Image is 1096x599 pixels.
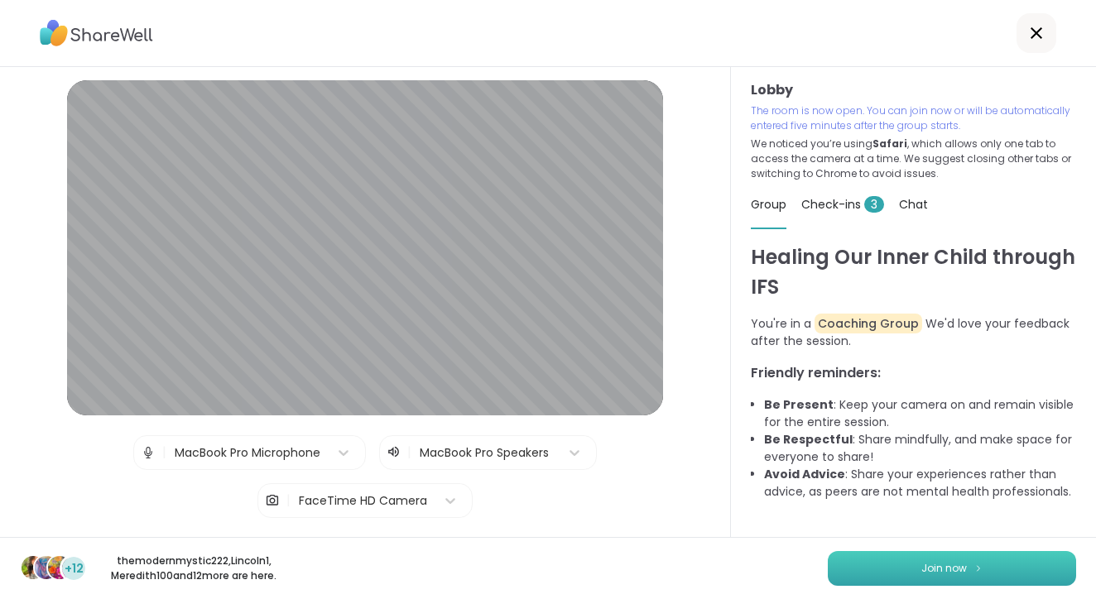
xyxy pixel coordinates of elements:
img: ShareWell Logomark [973,563,983,573]
li: : Share your experiences rather than advice, as peers are not mental health professionals. [764,466,1076,501]
img: Camera [265,484,280,517]
img: Meredith100 [48,556,71,579]
div: MacBook Pro Microphone [175,444,320,462]
b: Safari [872,137,907,151]
p: themodernmystic222 , Lincoln1 , Meredith100 and 12 more are here. [101,553,286,583]
img: ShareWell Logo [40,14,153,52]
span: 3 [864,196,884,213]
button: Join now [828,551,1076,586]
b: Be Respectful [764,431,853,448]
img: Microphone [141,436,156,469]
p: You're in a We'd love your feedback after the session. [751,315,1076,350]
li: : Share mindfully, and make space for everyone to share! [764,431,1076,466]
span: Check-ins [801,196,884,213]
span: Chat [899,196,928,213]
span: | [286,484,291,517]
span: Join now [921,561,967,576]
h3: Lobby [751,80,1076,100]
img: Lincoln1 [35,556,58,579]
span: Coaching Group [815,314,922,333]
h3: Friendly reminders: [751,363,1076,383]
img: themodernmystic222 [22,556,45,579]
div: FaceTime HD Camera [299,492,427,510]
b: Avoid Advice [764,466,845,482]
p: The room is now open. You can join now or will be automatically entered five minutes after the gr... [751,103,1076,133]
span: +12 [65,560,84,577]
span: | [407,443,411,462]
p: We noticed you’re using , which allows only one tab to access the camera at a time. We suggest cl... [751,137,1076,181]
b: Be Present [764,396,834,413]
li: : Keep your camera on and remain visible for the entire session. [764,396,1076,431]
span: | [162,436,166,469]
h1: Healing Our Inner Child through IFS [751,242,1076,302]
span: Group [751,196,786,213]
